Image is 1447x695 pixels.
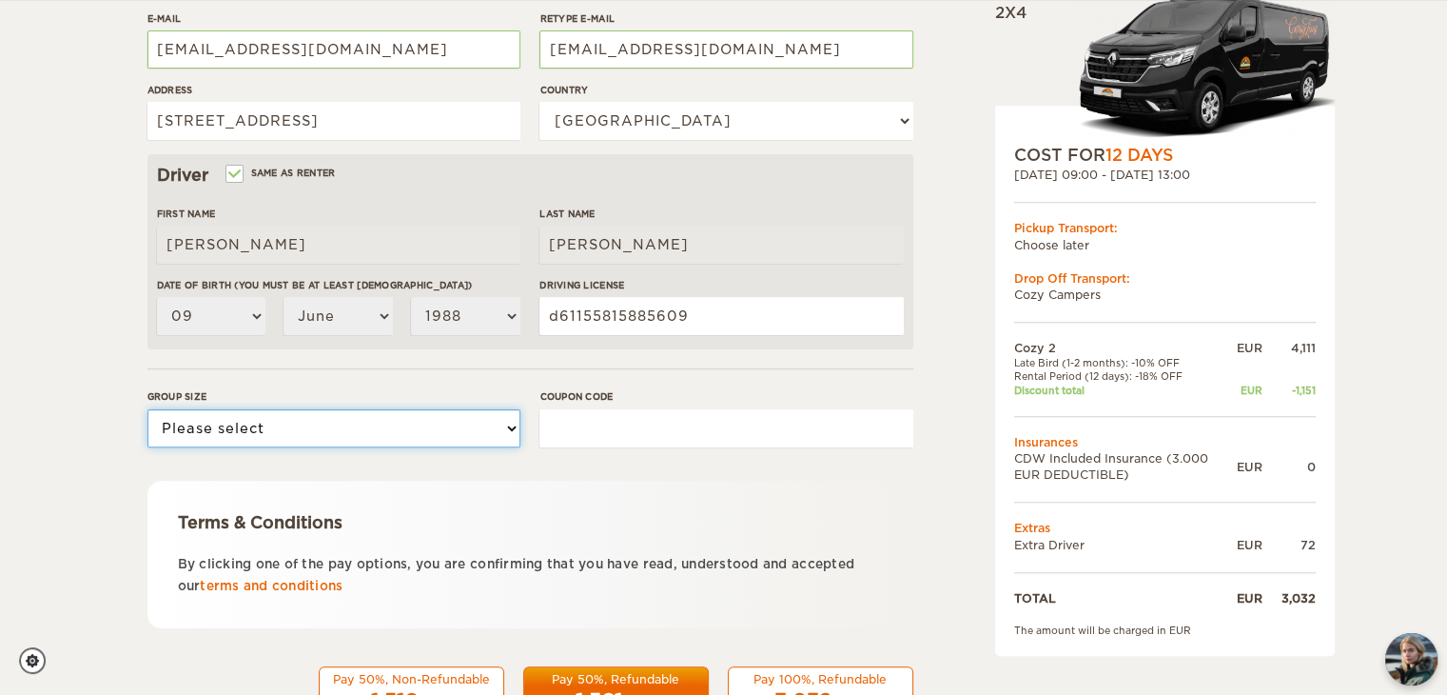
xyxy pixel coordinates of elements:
[1014,287,1316,303] td: Cozy Campers
[1237,590,1262,606] div: EUR
[1385,633,1437,685] img: Freyja at Cozy Campers
[200,579,342,593] a: terms and conditions
[1237,384,1262,397] div: EUR
[1385,633,1437,685] button: chat-button
[1014,450,1237,483] td: CDW Included Insurance (3.000 EUR DEDUCTIBLE)
[1262,459,1316,475] div: 0
[1237,340,1262,356] div: EUR
[227,164,336,182] label: Same as renter
[1014,221,1316,237] div: Pickup Transport:
[178,553,883,598] p: By clicking one of the pay options, you are confirming that you have read, understood and accepte...
[227,169,240,182] input: Same as renter
[1262,537,1316,553] div: 72
[147,83,520,97] label: Address
[1014,590,1237,606] td: TOTAL
[157,226,520,264] input: e.g. William
[157,278,520,292] label: Date of birth (You must be at least [DEMOGRAPHIC_DATA])
[1262,590,1316,606] div: 3,032
[539,226,903,264] input: e.g. Smith
[539,278,903,292] label: Driving License
[539,207,903,221] label: Last Name
[1014,270,1316,287] div: Drop Off Transport:
[178,511,883,534] div: Terms & Conditions
[1014,624,1316,637] div: The amount will be charged in EUR
[1237,459,1262,475] div: EUR
[1237,537,1262,553] div: EUR
[157,207,520,221] label: First Name
[539,297,903,335] input: e.g. 14789654B
[1014,537,1237,553] td: Extra Driver
[1014,167,1316,183] div: [DATE] 09:00 - [DATE] 13:00
[1014,370,1237,384] td: Rental Period (12 days): -18% OFF
[1105,146,1173,165] span: 12 Days
[536,671,696,687] div: Pay 50%, Refundable
[331,671,492,687] div: Pay 50%, Non-Refundable
[147,102,520,140] input: e.g. Street, City, Zip Code
[1014,521,1316,537] td: Extras
[539,389,912,404] label: Coupon code
[1014,144,1316,167] div: COST FOR
[157,164,904,187] div: Driver
[1014,434,1316,450] td: Insurances
[147,30,520,69] input: e.g. example@example.com
[1014,384,1237,397] td: Discount total
[539,11,912,26] label: Retype E-mail
[1014,340,1237,356] td: Cozy 2
[539,30,912,69] input: e.g. example@example.com
[147,389,520,404] label: Group size
[539,83,912,97] label: Country
[1262,384,1316,397] div: -1,151
[19,647,58,674] a: Cookie settings
[147,11,520,26] label: E-mail
[1014,356,1237,369] td: Late Bird (1-2 months): -10% OFF
[740,671,901,687] div: Pay 100%, Refundable
[1262,340,1316,356] div: 4,111
[1014,237,1316,253] td: Choose later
